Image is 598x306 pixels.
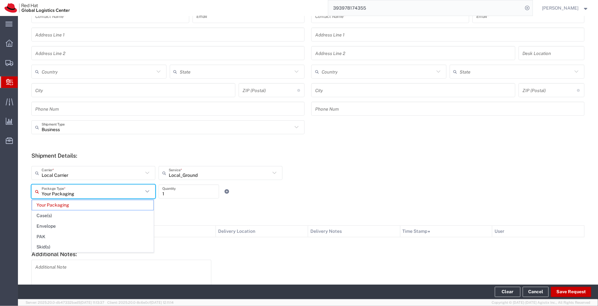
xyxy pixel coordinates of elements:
[31,152,585,159] h5: Shipment Details:
[495,287,520,297] button: Clear
[32,211,153,221] span: Case(s)
[32,221,153,231] span: Envelope
[31,216,585,223] h5: Delivery Details:
[80,301,104,304] span: [DATE] 11:13:37
[107,301,174,304] span: Client: 2025.20.0-8c6e0cf
[492,226,585,237] th: User
[328,0,523,16] input: Search for shipment number, reference number
[542,4,579,12] span: Pallav Sen Gupta
[151,301,174,304] span: [DATE] 12:11:14
[400,226,492,237] th: Time Stamp
[124,226,216,237] th: Status
[222,187,231,196] a: Add Item
[216,226,308,237] th: Delivery Location
[4,3,70,13] img: logo
[31,251,585,257] h5: Additional Notes:
[523,287,549,297] a: Cancel
[492,300,590,305] span: Copyright © [DATE]-[DATE] Agistix Inc., All Rights Reserved
[31,225,585,237] table: Delivery Details:
[32,200,153,210] span: Your Packaging
[26,301,104,304] span: Server: 2025.20.0-db47332bad5
[32,232,153,242] span: PAK
[542,4,589,12] button: [PERSON_NAME]
[308,226,400,237] th: Delivery Notes
[551,287,591,297] button: Save Request
[32,242,153,252] span: Skid(s)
